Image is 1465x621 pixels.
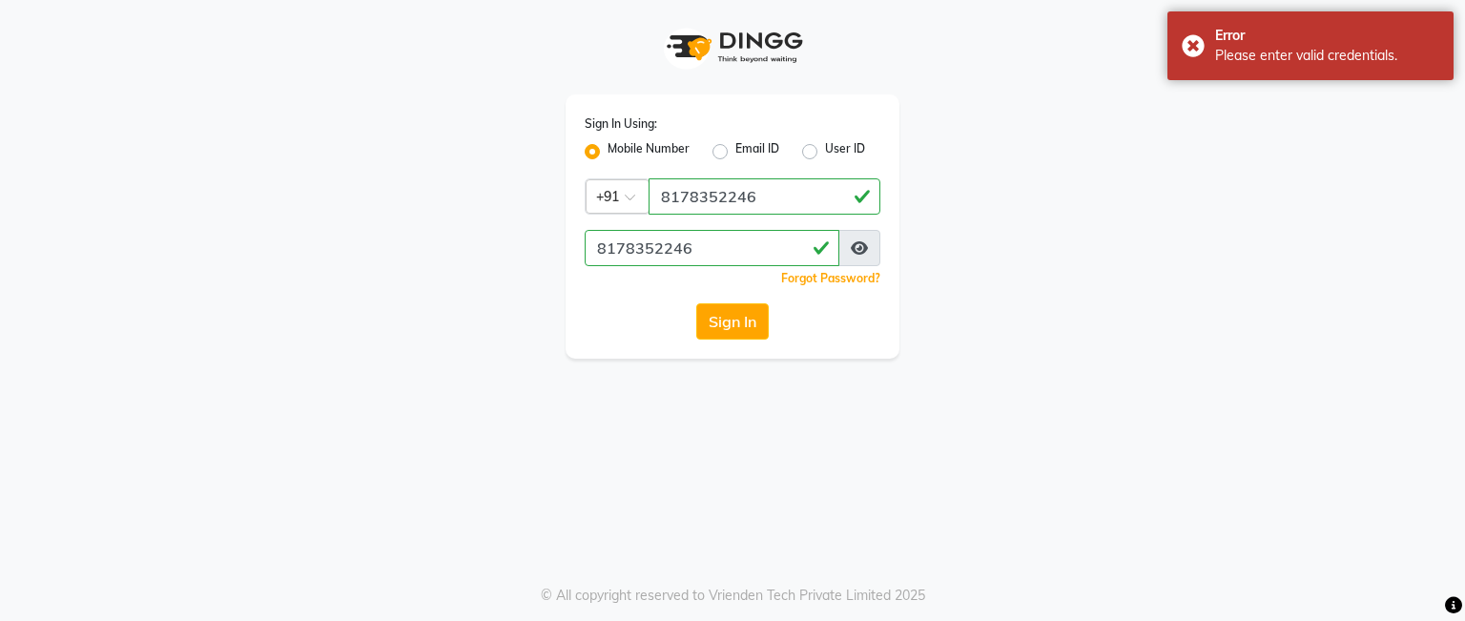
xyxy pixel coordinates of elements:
a: Forgot Password? [781,271,880,285]
label: Mobile Number [608,140,690,163]
img: logo1.svg [656,19,809,75]
input: Username [585,230,839,266]
label: Sign In Using: [585,115,657,133]
input: Username [649,178,880,215]
div: Error [1215,26,1439,46]
div: Please enter valid credentials. [1215,46,1439,66]
label: Email ID [735,140,779,163]
button: Sign In [696,303,769,340]
label: User ID [825,140,865,163]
